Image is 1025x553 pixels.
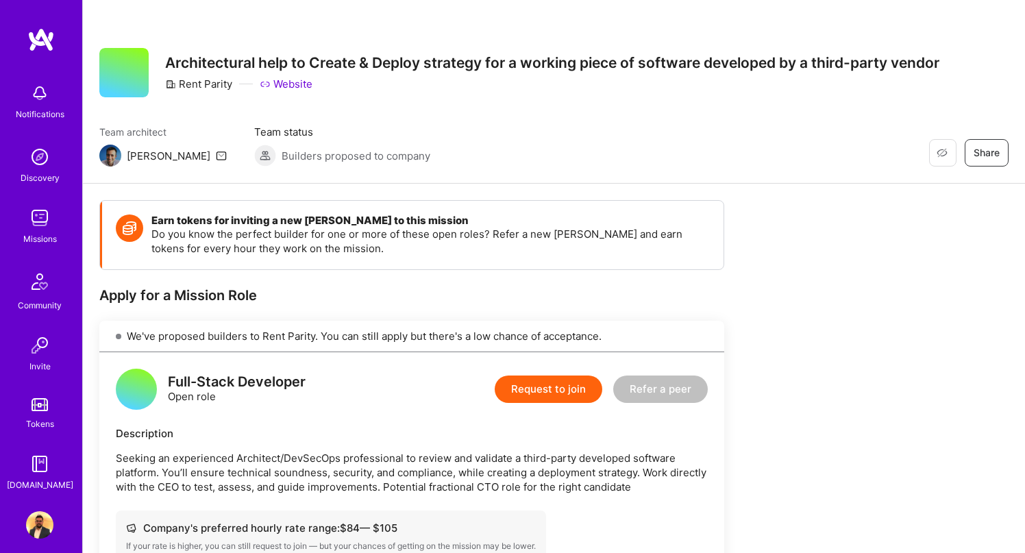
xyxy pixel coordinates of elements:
i: icon EyeClosed [937,147,948,158]
div: If your rate is higher, you can still request to join — but your chances of getting on the missio... [126,541,536,552]
img: bell [26,79,53,107]
span: Team status [254,125,430,139]
div: Company's preferred hourly rate range: $ 84 — $ 105 [126,521,536,535]
a: Website [260,77,312,91]
img: User Avatar [26,511,53,539]
img: tokens [32,398,48,411]
span: Team architect [99,125,227,139]
p: Do you know the perfect builder for one or more of these open roles? Refer a new [PERSON_NAME] an... [151,227,710,256]
div: Rent Parity [165,77,232,91]
i: icon CompanyGray [165,79,176,90]
button: Request to join [495,376,602,403]
img: teamwork [26,204,53,232]
div: Full-Stack Developer [168,375,306,389]
img: Token icon [116,214,143,242]
div: Invite [29,359,51,373]
img: Team Architect [99,145,121,167]
button: Refer a peer [613,376,708,403]
p: Seeking an experienced Architect/DevSecOps professional to review and validate a third-party deve... [116,451,708,494]
div: Missions [23,232,57,246]
div: Description [116,426,708,441]
img: guide book [26,450,53,478]
i: icon Cash [126,523,136,533]
h4: Earn tokens for inviting a new [PERSON_NAME] to this mission [151,214,710,227]
div: Open role [168,375,306,404]
h3: Architectural help to Create & Deploy strategy for a working piece of software developed by a thi... [165,54,939,71]
img: Community [23,265,56,298]
div: Discovery [21,171,60,185]
span: Builders proposed to company [282,149,430,163]
img: discovery [26,143,53,171]
div: Community [18,298,62,312]
i: icon Mail [216,150,227,161]
div: Apply for a Mission Role [99,286,724,304]
div: [DOMAIN_NAME] [7,478,73,492]
div: Notifications [16,107,64,121]
div: Tokens [26,417,54,431]
span: Share [974,146,1000,160]
div: We've proposed builders to Rent Parity. You can still apply but there's a low chance of acceptance. [99,321,724,352]
img: logo [27,27,55,52]
div: [PERSON_NAME] [127,149,210,163]
img: Builders proposed to company [254,145,276,167]
img: Invite [26,332,53,359]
